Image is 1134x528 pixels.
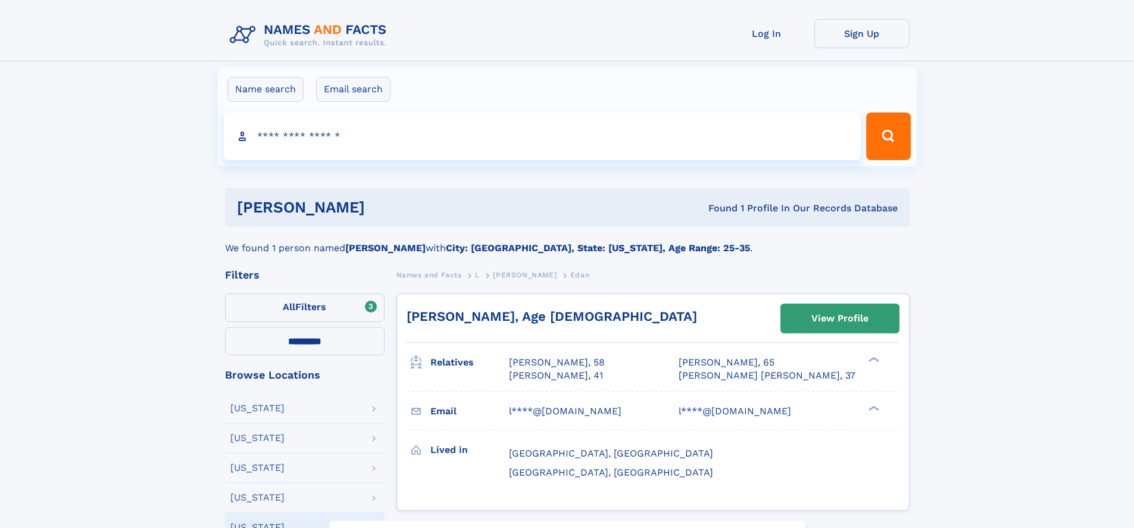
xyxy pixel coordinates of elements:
label: Filters [225,293,385,322]
a: Names and Facts [396,267,462,282]
a: [PERSON_NAME], Age [DEMOGRAPHIC_DATA] [407,309,697,324]
img: Logo Names and Facts [225,19,396,51]
div: View Profile [811,305,869,332]
label: Email search [316,77,391,102]
a: [PERSON_NAME], 65 [679,356,774,369]
h1: [PERSON_NAME] [237,200,537,215]
label: Name search [227,77,304,102]
a: Log In [719,19,814,48]
div: Browse Locations [225,370,385,380]
a: [PERSON_NAME] [493,267,557,282]
b: [PERSON_NAME] [345,242,426,254]
h3: Relatives [430,352,509,373]
span: [PERSON_NAME] [493,271,557,279]
span: L [475,271,480,279]
a: [PERSON_NAME] [PERSON_NAME], 37 [679,369,855,382]
div: ❯ [866,404,880,412]
div: [US_STATE] [230,433,285,443]
button: Search Button [866,113,910,160]
div: [US_STATE] [230,493,285,502]
a: [PERSON_NAME], 58 [509,356,605,369]
a: View Profile [781,304,899,333]
div: Found 1 Profile In Our Records Database [536,202,898,215]
h3: Lived in [430,440,509,460]
div: [US_STATE] [230,404,285,413]
div: [US_STATE] [230,463,285,473]
div: We found 1 person named with . [225,227,910,255]
b: City: [GEOGRAPHIC_DATA], State: [US_STATE], Age Range: 25-35 [446,242,750,254]
div: Filters [225,270,385,280]
span: All [283,301,295,313]
input: search input [224,113,861,160]
h3: Email [430,401,509,421]
div: ❯ [866,356,880,364]
span: Edan [570,271,589,279]
span: [GEOGRAPHIC_DATA], [GEOGRAPHIC_DATA] [509,448,713,459]
span: [GEOGRAPHIC_DATA], [GEOGRAPHIC_DATA] [509,467,713,478]
a: [PERSON_NAME], 41 [509,369,603,382]
a: L [475,267,480,282]
a: Sign Up [814,19,910,48]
